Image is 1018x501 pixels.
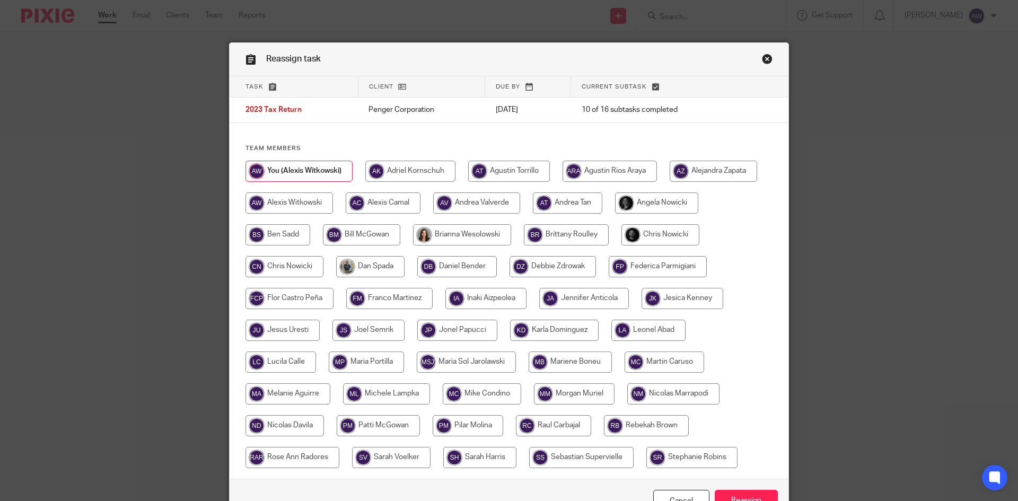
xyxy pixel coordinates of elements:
span: 2023 Tax Return [245,107,302,114]
td: 10 of 16 subtasks completed [571,98,742,123]
span: Due by [496,84,520,90]
h4: Team members [245,144,773,153]
span: Current subtask [582,84,647,90]
p: Penger Corporation [368,104,474,115]
a: Close this dialog window [762,54,773,68]
p: [DATE] [496,104,560,115]
span: Task [245,84,264,90]
span: Reassign task [266,55,321,63]
span: Client [369,84,393,90]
